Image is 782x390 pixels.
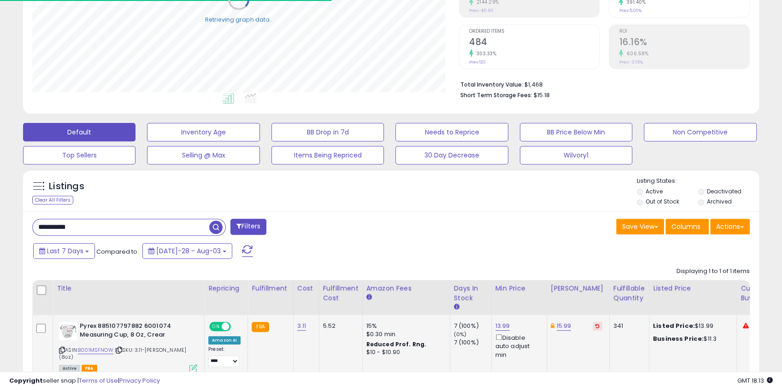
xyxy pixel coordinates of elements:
[47,246,83,256] span: Last 7 Days
[156,246,221,256] span: [DATE]-28 - Aug-03
[637,177,759,186] p: Listing States:
[454,303,459,311] small: Days In Stock.
[520,123,632,141] button: BB Price Below Min
[208,284,244,293] div: Repricing
[147,146,259,164] button: Selling @ Max
[469,8,494,13] small: Prev: -$11.90
[366,330,443,338] div: $0.30 min
[454,331,467,338] small: (0%)
[79,376,118,385] a: Terms of Use
[653,284,733,293] div: Listed Price
[32,196,73,204] div: Clear All Filters
[665,219,709,234] button: Columns
[230,219,266,235] button: Filters
[613,284,645,303] div: Fulfillable Quantity
[252,284,289,293] div: Fulfillment
[59,322,197,371] div: ASIN:
[623,50,648,57] small: 606.58%
[653,334,704,343] b: Business Price:
[366,293,372,302] small: Amazon Fees.
[252,322,269,332] small: FBA
[644,123,756,141] button: Non Competitive
[395,123,508,141] button: Needs to Reprice
[613,322,642,330] div: 341
[57,284,200,293] div: Title
[142,243,232,259] button: [DATE]-28 - Aug-03
[619,8,641,13] small: Prev: 5.00%
[460,78,743,89] li: $1,468
[395,146,508,164] button: 30 Day Decrease
[454,284,488,303] div: Days In Stock
[469,59,486,65] small: Prev: 120
[551,284,606,293] div: [PERSON_NAME]
[205,15,272,23] div: Retrieving graph data..
[366,322,443,330] div: 15%
[619,29,749,34] span: ROI
[469,37,600,49] h2: 484
[454,322,491,330] div: 7 (100%)
[495,332,540,359] div: Disable auto adjust min
[33,243,95,259] button: Last 7 Days
[59,322,77,340] img: 41uvWoOg87L._SL40_.jpg
[297,284,315,293] div: Cost
[473,50,497,57] small: 303.33%
[469,29,600,34] span: Ordered Items
[676,267,750,276] div: Displaying 1 to 1 of 1 items
[366,340,427,348] b: Reduced Prof. Rng.
[96,247,139,256] span: Compared to:
[653,322,729,330] div: $13.99
[323,284,359,303] div: Fulfillment Cost
[49,180,84,193] h5: Listings
[366,284,446,293] div: Amazon Fees
[323,322,355,330] div: 5.52
[9,376,43,385] strong: Copyright
[208,346,241,367] div: Preset:
[23,123,135,141] button: Default
[82,365,97,373] span: FBA
[495,321,510,331] a: 13.99
[707,187,741,195] label: Deactivated
[297,321,306,331] a: 3.11
[59,365,80,373] span: All listings currently available for purchase on Amazon
[454,338,491,347] div: 7 (100%)
[619,37,749,49] h2: 16.16%
[460,81,523,88] b: Total Inventory Value:
[366,349,443,356] div: $10 - $10.90
[208,336,241,344] div: Amazon AI
[119,376,160,385] a: Privacy Policy
[460,91,532,99] b: Short Term Storage Fees:
[737,376,773,385] span: 2025-08-11 18:13 GMT
[495,284,543,293] div: Min Price
[671,222,700,231] span: Columns
[59,346,186,360] span: | SKU: 3.11-[PERSON_NAME](8oz)
[653,321,695,330] b: Listed Price:
[78,346,113,354] a: B001MSFNOW
[229,323,244,331] span: OFF
[646,198,679,205] label: Out of Stock
[707,198,732,205] label: Archived
[653,335,729,343] div: $11.3
[616,219,664,234] button: Save View
[534,91,550,99] span: $15.18
[710,219,750,234] button: Actions
[646,187,663,195] label: Active
[23,146,135,164] button: Top Sellers
[520,146,632,164] button: Wilvory1
[271,123,384,141] button: BB Drop in 7d
[557,321,571,331] a: 15.99
[271,146,384,164] button: Items Being Repriced
[210,323,222,331] span: ON
[619,59,642,65] small: Prev: -3.19%
[147,123,259,141] button: Inventory Age
[9,377,160,385] div: seller snap | |
[80,322,192,341] b: Pyrex 885107797882 6001074 Measuring Cup, 8 Oz, Crear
